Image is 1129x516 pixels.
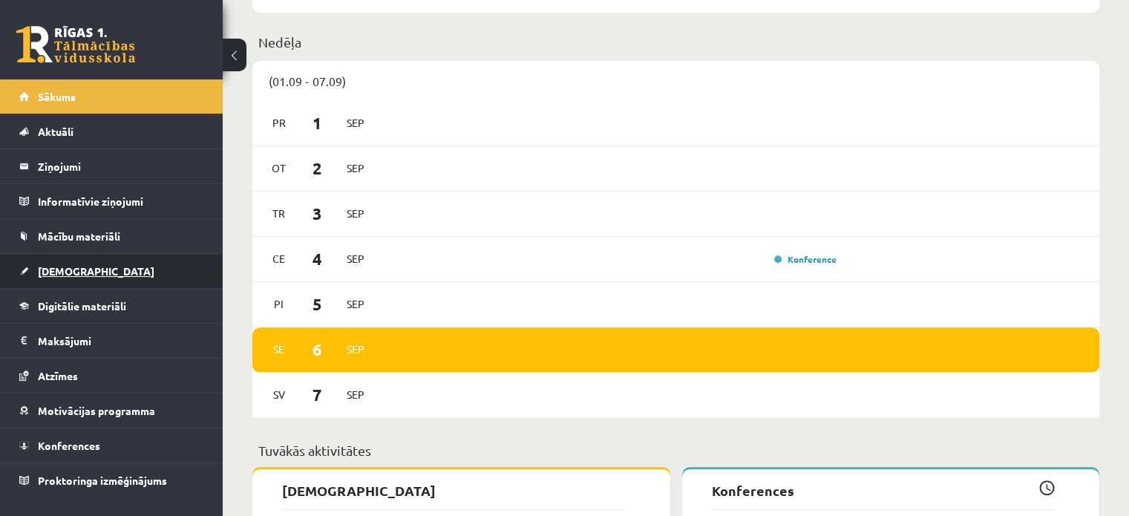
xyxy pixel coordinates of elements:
span: Pr [264,111,295,134]
a: Maksājumi [19,324,204,358]
a: Mācību materiāli [19,219,204,253]
p: Tuvākās aktivitātes [258,440,1093,460]
span: Tr [264,202,295,225]
span: Digitālie materiāli [38,299,126,313]
a: Rīgas 1. Tālmācības vidusskola [16,26,135,63]
p: [DEMOGRAPHIC_DATA] [282,480,626,500]
span: Ot [264,157,295,180]
span: Atzīmes [38,369,78,382]
span: Sep [340,157,371,180]
legend: Ziņojumi [38,149,204,183]
a: Digitālie materiāli [19,289,204,323]
a: Konferences [19,428,204,463]
span: Konferences [38,439,100,452]
span: 4 [295,246,341,271]
a: Sākums [19,79,204,114]
span: Aktuāli [38,125,73,138]
p: Konferences [712,480,1056,500]
span: 5 [295,292,341,316]
span: [DEMOGRAPHIC_DATA] [38,264,154,278]
a: Informatīvie ziņojumi [19,184,204,218]
a: Proktoringa izmēģinājums [19,463,204,497]
span: Sep [340,247,371,270]
span: Proktoringa izmēģinājums [38,474,167,487]
span: 3 [295,201,341,226]
a: Ziņojumi [19,149,204,183]
a: Atzīmes [19,359,204,393]
span: Se [264,338,295,361]
a: [DEMOGRAPHIC_DATA] [19,254,204,288]
a: Motivācijas programma [19,393,204,428]
span: Sep [340,383,371,406]
span: 2 [295,156,341,180]
p: Nedēļa [258,32,1093,52]
span: Pi [264,293,295,316]
span: 1 [295,111,341,135]
span: Motivācijas programma [38,404,155,417]
span: 6 [295,337,341,362]
span: Mācību materiāli [38,229,120,243]
span: Sep [340,111,371,134]
span: Sv [264,383,295,406]
span: Sep [340,293,371,316]
a: Konference [774,253,837,265]
span: Sep [340,202,371,225]
legend: Informatīvie ziņojumi [38,184,204,218]
a: Aktuāli [19,114,204,148]
span: Sākums [38,90,76,103]
span: 7 [295,382,341,407]
span: Sep [340,338,371,361]
legend: Maksājumi [38,324,204,358]
span: Ce [264,247,295,270]
div: (01.09 - 07.09) [252,61,1099,101]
